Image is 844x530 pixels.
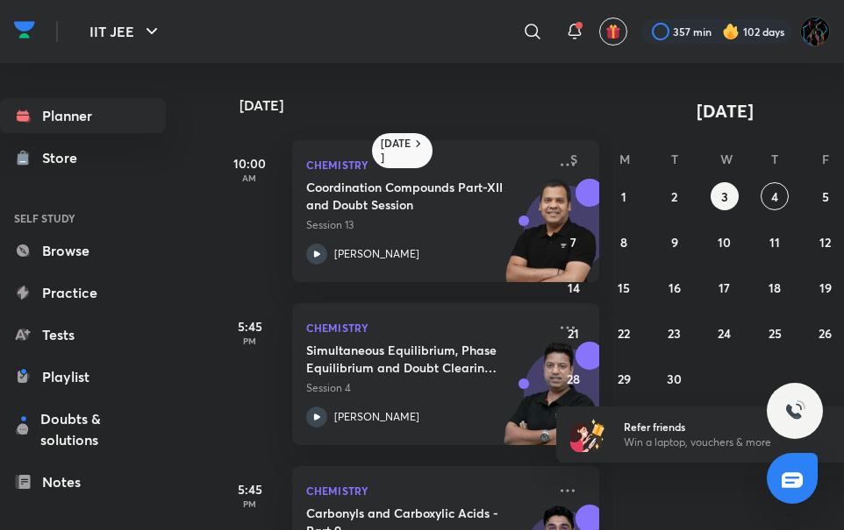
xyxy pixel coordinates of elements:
button: September 5, 2025 [812,182,840,210]
h5: 10:00 [215,154,285,173]
abbr: September 4, 2025 [771,188,778,205]
p: AM [215,173,285,183]
p: Session 4 [306,380,547,396]
button: September 18, 2025 [761,273,789,301]
img: unacademy [503,342,599,463]
h5: 5:45 [215,317,285,336]
abbr: September 3, 2025 [721,188,728,205]
h5: Coordination Compounds Part-XII and Doubt Session [306,179,525,214]
p: Session 13 [306,217,547,233]
img: unacademy [503,179,599,300]
abbr: September 25, 2025 [769,325,782,342]
abbr: September 19, 2025 [819,279,832,296]
h4: [DATE] [240,98,618,112]
button: September 9, 2025 [661,228,689,256]
button: September 24, 2025 [711,319,739,347]
button: avatar [599,18,627,46]
button: September 11, 2025 [761,228,789,256]
button: September 28, 2025 [560,364,588,392]
abbr: September 7, 2025 [570,234,576,251]
abbr: Monday [619,151,630,167]
img: referral [570,417,605,452]
abbr: Sunday [570,151,577,167]
button: September 1, 2025 [610,182,638,210]
abbr: September 28, 2025 [567,371,580,387]
button: September 8, 2025 [610,228,638,256]
abbr: September 17, 2025 [719,279,730,296]
p: Chemistry [306,480,547,501]
img: avatar [605,24,621,39]
abbr: September 9, 2025 [671,234,678,251]
abbr: September 24, 2025 [718,325,731,342]
button: September 4, 2025 [761,182,789,210]
abbr: September 2, 2025 [671,188,677,205]
abbr: September 15, 2025 [618,279,630,296]
span: [DATE] [697,99,754,123]
button: September 22, 2025 [610,319,638,347]
abbr: September 10, 2025 [718,234,731,251]
button: September 10, 2025 [711,228,739,256]
button: September 7, 2025 [560,228,588,256]
a: Company Logo [14,17,35,47]
abbr: September 18, 2025 [769,279,781,296]
h5: 5:45 [215,480,285,498]
button: September 3, 2025 [711,182,739,210]
button: September 12, 2025 [812,228,840,256]
button: September 26, 2025 [812,319,840,347]
abbr: Tuesday [671,151,678,167]
p: Chemistry [306,317,547,338]
abbr: September 21, 2025 [568,325,579,342]
abbr: Wednesday [720,151,733,167]
abbr: Friday [822,151,829,167]
button: September 25, 2025 [761,319,789,347]
img: ttu [784,400,805,421]
button: September 29, 2025 [610,364,638,392]
abbr: September 14, 2025 [568,279,580,296]
button: September 15, 2025 [610,273,638,301]
abbr: September 11, 2025 [769,234,780,251]
abbr: September 30, 2025 [667,371,682,387]
h6: Refer friends [624,419,840,435]
abbr: September 22, 2025 [618,325,630,342]
abbr: September 16, 2025 [669,279,681,296]
img: streak [722,23,740,40]
img: Company Logo [14,17,35,43]
button: September 14, 2025 [560,273,588,301]
h6: [DATE] [381,137,411,165]
abbr: September 8, 2025 [620,234,627,251]
p: PM [215,336,285,346]
abbr: September 26, 2025 [819,325,832,342]
abbr: September 12, 2025 [819,234,831,251]
button: September 19, 2025 [812,273,840,301]
img: Umang Raj [800,17,830,46]
p: [PERSON_NAME] [334,246,419,262]
p: Chemistry [306,154,547,175]
button: September 30, 2025 [661,364,689,392]
button: September 23, 2025 [661,319,689,347]
abbr: September 5, 2025 [822,188,829,205]
abbr: September 23, 2025 [668,325,681,342]
abbr: September 29, 2025 [618,371,631,387]
button: IIT JEE [79,14,173,49]
button: September 2, 2025 [661,182,689,210]
button: September 16, 2025 [661,273,689,301]
button: September 17, 2025 [711,273,739,301]
abbr: September 1, 2025 [621,188,626,205]
div: Store [42,147,88,168]
p: [PERSON_NAME] [334,409,419,425]
abbr: Thursday [771,151,778,167]
p: Win a laptop, vouchers & more [624,435,840,450]
p: PM [215,498,285,509]
h5: Simultaneous Equilibrium, Phase Equilibrium and Doubt Clearing Session [306,342,525,377]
